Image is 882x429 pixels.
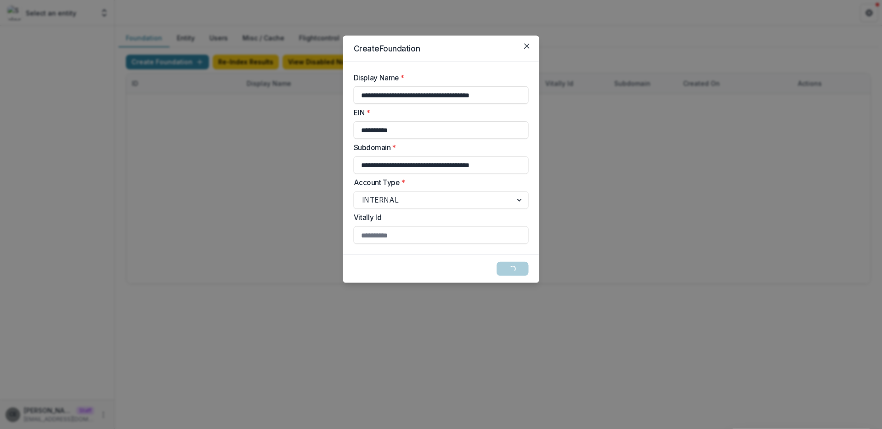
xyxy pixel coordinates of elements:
[354,142,524,153] label: Subdomain
[520,39,533,53] button: Close
[354,107,524,118] label: EIN
[343,35,539,62] header: Create Foundation
[354,72,524,83] label: Display Name
[354,212,524,223] label: Vitally Id
[354,177,524,188] label: Account Type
